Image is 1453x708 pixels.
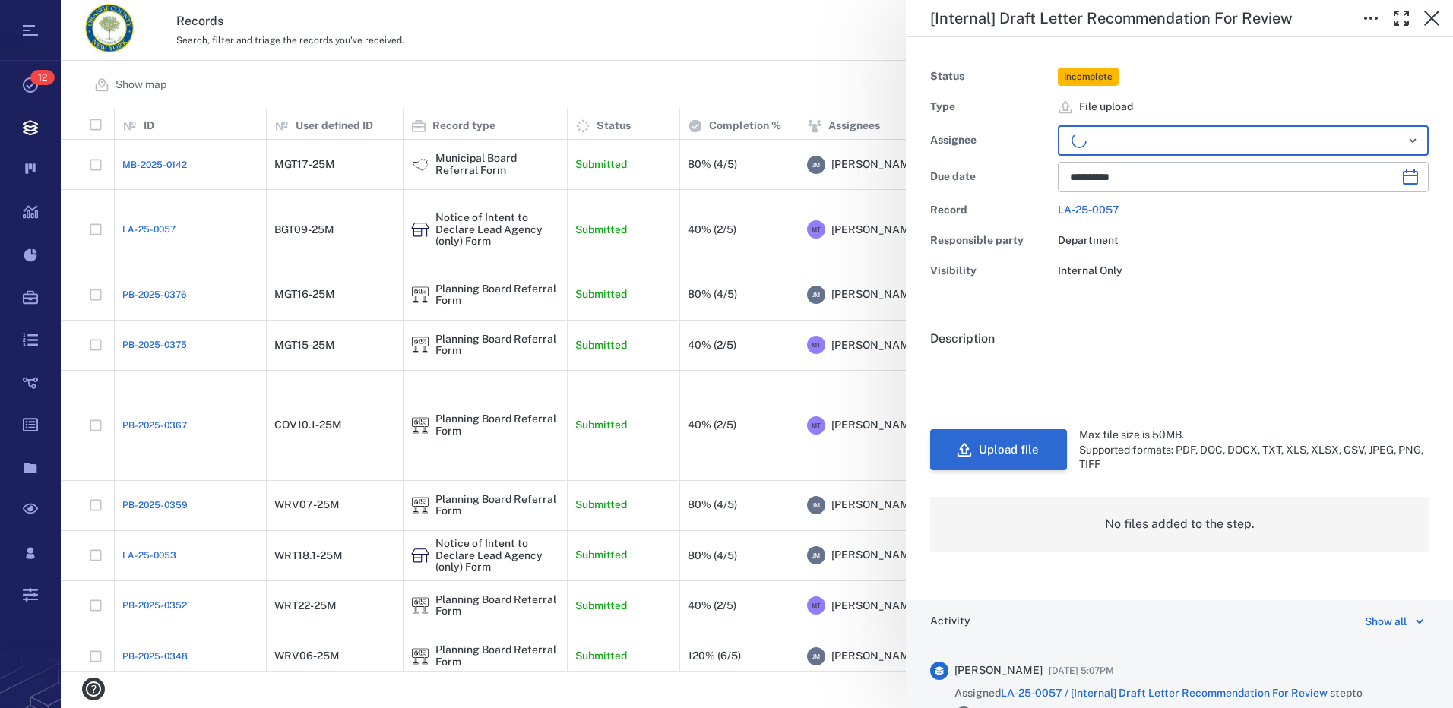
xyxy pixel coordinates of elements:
[930,9,1293,28] h5: [Internal] Draft Letter Recommendation For Review
[1356,3,1386,33] button: Toggle to Edit Boxes
[930,362,933,376] span: .
[1061,71,1116,84] span: Incomplete
[1058,234,1119,246] span: Department
[1386,3,1417,33] button: Toggle Fullscreen
[930,429,1067,470] button: Upload file
[1417,3,1447,33] button: Close
[954,686,1363,701] span: Assigned step to
[930,130,1052,151] div: Assignee
[954,663,1043,678] span: [PERSON_NAME]
[1058,264,1122,277] span: Internal Only
[1395,162,1426,192] button: Choose date, selected date is Oct 22, 2025
[34,11,65,24] span: Help
[1402,130,1423,151] button: Open
[12,12,485,26] body: Rich Text Area. Press ALT-0 for help.
[1365,612,1407,631] div: Show all
[1049,662,1114,680] span: [DATE] 5:07PM
[930,330,1429,348] h6: Description
[930,66,1052,87] div: Status
[930,614,970,629] h6: Activity
[1079,100,1133,115] span: File upload
[930,96,1052,118] div: Type
[930,166,1052,188] div: Due date
[1058,204,1119,216] a: LA-25-0057
[1001,687,1328,699] a: LA-25-0057 / [Internal] Draft Letter Recommendation For Review
[930,497,1429,552] div: No files added to the step.
[930,230,1052,251] div: Responsible party
[930,261,1052,282] div: Visibility
[930,200,1052,221] div: Record
[30,70,55,85] span: 12
[1079,428,1429,473] div: Max file size is 50MB. Supported formats: PDF, DOC, DOCX, TXT, XLS, XLSX, CSV, JPEG, PNG, TIFF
